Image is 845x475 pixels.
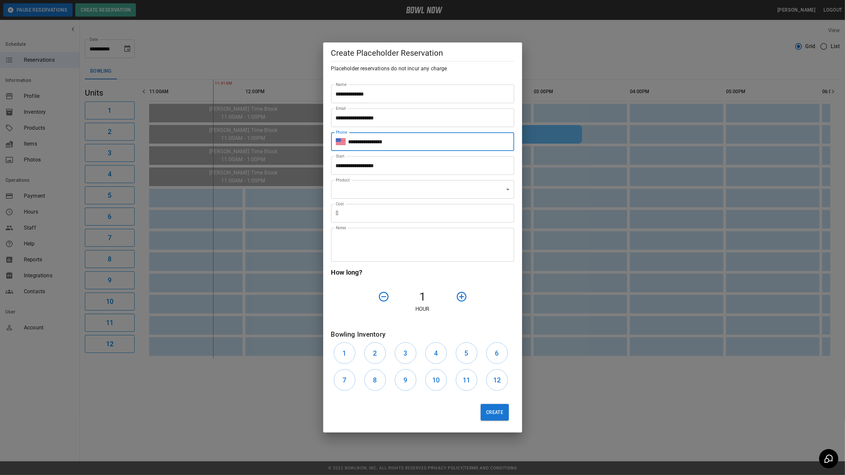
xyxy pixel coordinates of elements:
button: 2 [364,342,386,364]
h6: 9 [403,375,407,385]
h4: 1 [392,290,453,304]
h6: 8 [373,375,377,385]
div: ​ [331,180,514,199]
button: 5 [456,342,477,364]
button: 8 [364,369,386,391]
button: 12 [486,369,508,391]
button: 10 [425,369,447,391]
button: 7 [334,369,355,391]
h6: 12 [493,375,501,385]
label: Phone [336,129,347,135]
h6: 6 [495,348,499,359]
h6: 2 [373,348,377,359]
p: $ [336,209,339,217]
label: Start [336,153,344,159]
h6: 4 [434,348,438,359]
h6: 1 [342,348,346,359]
h6: How long? [331,267,514,278]
button: Create [481,404,509,421]
h5: Create Placeholder Reservation [331,48,514,58]
button: 11 [456,369,477,391]
h6: 7 [342,375,346,385]
h6: 3 [403,348,407,359]
h6: Bowling Inventory [331,329,514,340]
button: 4 [425,342,447,364]
input: Choose date, selected date is Aug 22, 2025 [331,156,510,175]
button: 3 [395,342,416,364]
h6: Placeholder reservations do not incur any charge [331,64,514,73]
button: 6 [486,342,508,364]
h6: 5 [464,348,468,359]
button: Select country [336,137,346,147]
p: Hour [331,305,514,313]
button: 1 [334,342,355,364]
h6: 11 [463,375,470,385]
button: 9 [395,369,416,391]
h6: 10 [432,375,440,385]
